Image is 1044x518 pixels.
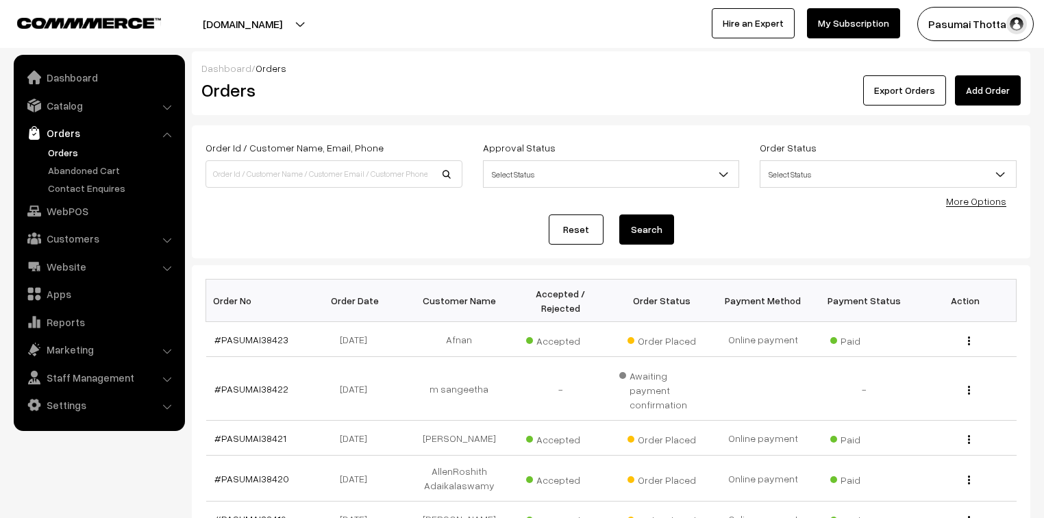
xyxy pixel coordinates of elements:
td: - [510,357,611,421]
a: Staff Management [17,365,180,390]
label: Approval Status [483,140,556,155]
a: More Options [946,195,1006,207]
span: Select Status [483,160,740,188]
a: #PASUMAI38423 [214,334,288,345]
td: - [814,357,915,421]
input: Order Id / Customer Name / Customer Email / Customer Phone [206,160,462,188]
a: Catalog [17,93,180,118]
span: Order Placed [627,429,696,447]
a: Customers [17,226,180,251]
td: Afnan [408,322,510,357]
button: Export Orders [863,75,946,106]
a: #PASUMAI38422 [214,383,288,395]
a: My Subscription [807,8,900,38]
a: Marketing [17,337,180,362]
td: Online payment [712,421,814,456]
a: Orders [45,145,180,160]
a: #PASUMAI38421 [214,432,286,444]
span: Accepted [526,469,595,487]
a: Add Order [955,75,1021,106]
a: Abandoned Cart [45,163,180,177]
img: Menu [968,336,970,345]
th: Order No [206,280,308,322]
span: Awaiting payment confirmation [619,365,704,412]
a: #PASUMAI38420 [214,473,289,484]
td: m sangeetha [408,357,510,421]
label: Order Id / Customer Name, Email, Phone [206,140,384,155]
span: Order Placed [627,330,696,348]
label: Order Status [760,140,817,155]
th: Accepted / Rejected [510,280,611,322]
th: Payment Status [814,280,915,322]
span: Accepted [526,429,595,447]
a: WebPOS [17,199,180,223]
span: Paid [830,330,899,348]
div: / [201,61,1021,75]
h2: Orders [201,79,461,101]
a: Contact Enquires [45,181,180,195]
td: [DATE] [307,357,408,421]
a: COMMMERCE [17,14,137,30]
img: Menu [968,476,970,484]
a: Settings [17,393,180,417]
td: [DATE] [307,421,408,456]
a: Dashboard [201,62,251,74]
span: Paid [830,429,899,447]
img: user [1006,14,1027,34]
th: Order Status [611,280,712,322]
th: Customer Name [408,280,510,322]
td: AllenRoshith Adaikalaswamy [408,456,510,502]
button: Pasumai Thotta… [917,7,1034,41]
a: Reset [549,214,604,245]
td: [DATE] [307,456,408,502]
img: Menu [968,386,970,395]
span: Orders [256,62,286,74]
a: Website [17,254,180,279]
th: Order Date [307,280,408,322]
th: Action [915,280,1017,322]
span: Select Status [484,162,739,186]
th: Payment Method [712,280,814,322]
td: [DATE] [307,322,408,357]
span: Select Status [760,160,1017,188]
a: Apps [17,282,180,306]
td: Online payment [712,322,814,357]
img: Menu [968,435,970,444]
span: Accepted [526,330,595,348]
img: COMMMERCE [17,18,161,28]
button: [DOMAIN_NAME] [155,7,330,41]
td: [PERSON_NAME] [408,421,510,456]
button: Search [619,214,674,245]
span: Select Status [760,162,1016,186]
td: Online payment [712,456,814,502]
a: Dashboard [17,65,180,90]
a: Orders [17,121,180,145]
a: Hire an Expert [712,8,795,38]
span: Paid [830,469,899,487]
a: Reports [17,310,180,334]
span: Order Placed [627,469,696,487]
